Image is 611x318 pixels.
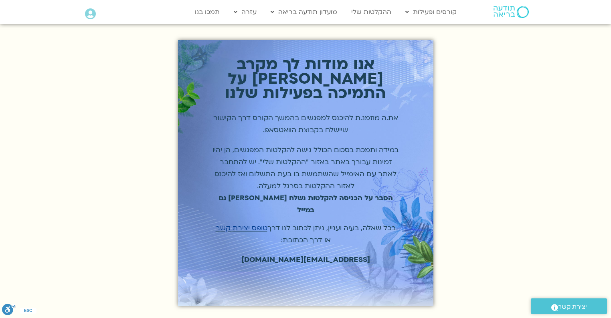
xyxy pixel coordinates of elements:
p: בכל שאלה, בעיה ועניין, ניתן לכתוב לנו דרך או דרך הכתובת: [210,222,401,246]
a: [EMAIL_ADDRESS][DOMAIN_NAME] [232,251,380,269]
a: קורסים ופעילות [401,4,461,20]
a: יצירת קשר [531,298,607,314]
img: תודעה בריאה [494,6,529,18]
a: טופס יצירת קשר [216,223,267,233]
span: [EMAIL_ADDRESS][DOMAIN_NAME] [241,256,370,264]
p: אנו מודות לך מקרב [PERSON_NAME] על התמיכה בפעילות שלנו [210,57,401,101]
p: את.ה מוזמנ.ת להיכנס למפגשים בהמשך הקורס דרך הקישור שיישלח בקבוצת הוואטסאפ. [210,112,401,136]
p: במידה ותמכת בסכום הכולל גישה להקלטות המפגשים, הן יהיו זמינות עבורך באתר באזור "ההקלטות שלי". יש ל... [210,144,401,216]
span: יצירת קשר [558,302,587,312]
a: ההקלטות שלי [347,4,395,20]
a: תמכו בנו [191,4,224,20]
a: עזרה [230,4,261,20]
strong: הסבר על הכניסה להקלטות נשלח [PERSON_NAME] גם במייל [219,193,393,215]
a: מועדון תודעה בריאה [267,4,341,20]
